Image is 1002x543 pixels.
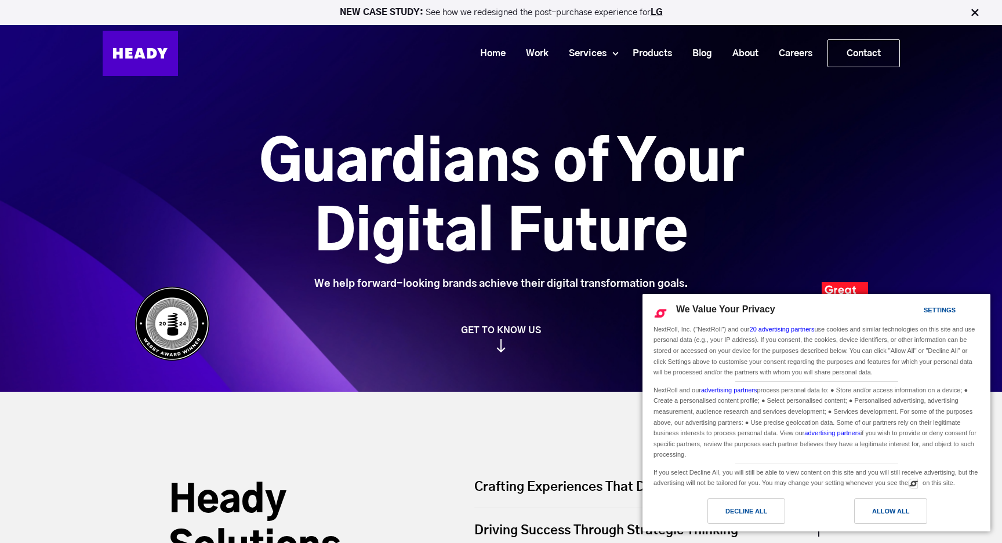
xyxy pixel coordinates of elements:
img: Heady_WebbyAward_Winner-4 [135,286,210,361]
a: Home [466,43,511,64]
strong: NEW CASE STUDY: [340,8,426,17]
a: GET TO KNOW US [129,325,874,352]
a: Decline All [649,498,816,530]
span: We Value Your Privacy [676,304,775,314]
a: advertising partners [804,429,861,436]
a: Blog [678,43,718,64]
img: Heady_Logo_Web-01 (1) [103,31,178,76]
a: Work [511,43,554,64]
img: Heady_2023_Certification_Badge [822,282,868,361]
p: See how we redesigned the post-purchase experience for [5,8,997,17]
div: Navigation Menu [190,39,900,67]
img: arrow_down [496,339,506,352]
a: Settings [903,301,931,322]
div: NextRoll, Inc. ("NextRoll") and our use cookies and similar technologies on this site and use per... [651,323,982,379]
a: Services [554,43,612,64]
a: About [718,43,764,64]
h1: Guardians of Your Digital Future [194,129,808,268]
a: LG [651,8,663,17]
div: Allow All [872,505,909,518]
div: Decline All [725,505,767,518]
img: Close Bar [969,7,981,19]
a: Allow All [816,498,983,530]
a: 20 advertising partners [750,326,815,333]
a: Contact [828,40,899,67]
div: We help forward-looking brands achieve their digital transformation goals. [194,278,808,290]
div: If you select Decline All, you will still be able to view content on this site and you will still... [651,464,982,490]
a: Products [618,43,678,64]
div: NextRoll and our process personal data to: ● Store and/or access information on a device; ● Creat... [651,382,982,461]
a: advertising partners [701,387,757,393]
div: Crafting Experiences That Drive Results [474,478,834,508]
div: Settings [924,304,956,316]
a: Careers [764,43,818,64]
